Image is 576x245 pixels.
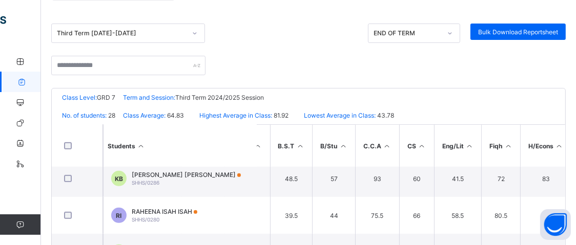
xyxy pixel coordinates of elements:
td: 41.5 [434,160,482,197]
span: Highest Average in Class: [199,112,272,119]
span: RAHEENA ISAH ISAH [132,208,197,215]
th: Students [103,125,257,167]
span: SHHS/0286 [132,180,159,186]
span: Class Level: [62,94,97,101]
span: 43.78 [376,112,394,119]
i: Sort in Ascending Order [296,142,305,150]
i: Sort in Ascending Order [383,142,392,150]
span: 64.83 [166,112,184,119]
span: Class Average: [123,112,166,119]
i: Sort in Ascending Order [465,142,474,150]
td: 48.5 [270,160,313,197]
div: Third Term [DATE]-[DATE] [57,30,186,37]
td: 80.5 [481,197,520,234]
span: Third Term 2024/2025 Session [175,94,264,101]
td: 66 [399,197,434,234]
td: 72 [481,160,520,197]
span: No. of students: [62,112,107,119]
span: KB [115,175,123,183]
span: Term and Session: [123,94,175,101]
td: 57 [312,160,355,197]
span: 28 [107,112,115,119]
td: 93 [355,160,399,197]
i: Sort in Ascending Order [504,142,512,150]
button: Open asap [540,209,571,240]
span: Lowest Average in Class: [304,112,376,119]
td: 84 [520,197,571,234]
th: B.S.T [270,125,313,167]
span: GRD 7 [97,94,115,101]
th: B/Stu [312,125,355,167]
td: 60 [399,160,434,197]
th: CS [399,125,434,167]
span: 81.92 [272,112,289,119]
td: 58.5 [434,197,482,234]
th: C.C.A [355,125,399,167]
td: 75.5 [355,197,399,234]
th: Eng/Lit [434,125,482,167]
td: 39.5 [270,197,313,234]
td: 44 [312,197,355,234]
i: Sort in Ascending Order [418,142,426,150]
i: Sort in Ascending Order [254,142,262,150]
i: Sort in Ascending Order [555,142,564,150]
i: Sort Ascending [137,142,146,150]
span: Bulk Download Reportsheet [478,28,558,36]
span: [PERSON_NAME] [PERSON_NAME] [132,171,241,179]
span: RI [116,212,122,219]
td: 83 [520,160,571,197]
span: SHHS/0280 [132,216,159,222]
th: H/Econs [520,125,571,167]
i: Sort in Ascending Order [339,142,347,150]
div: END OF TERM [374,30,441,37]
th: Fiqh [481,125,520,167]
